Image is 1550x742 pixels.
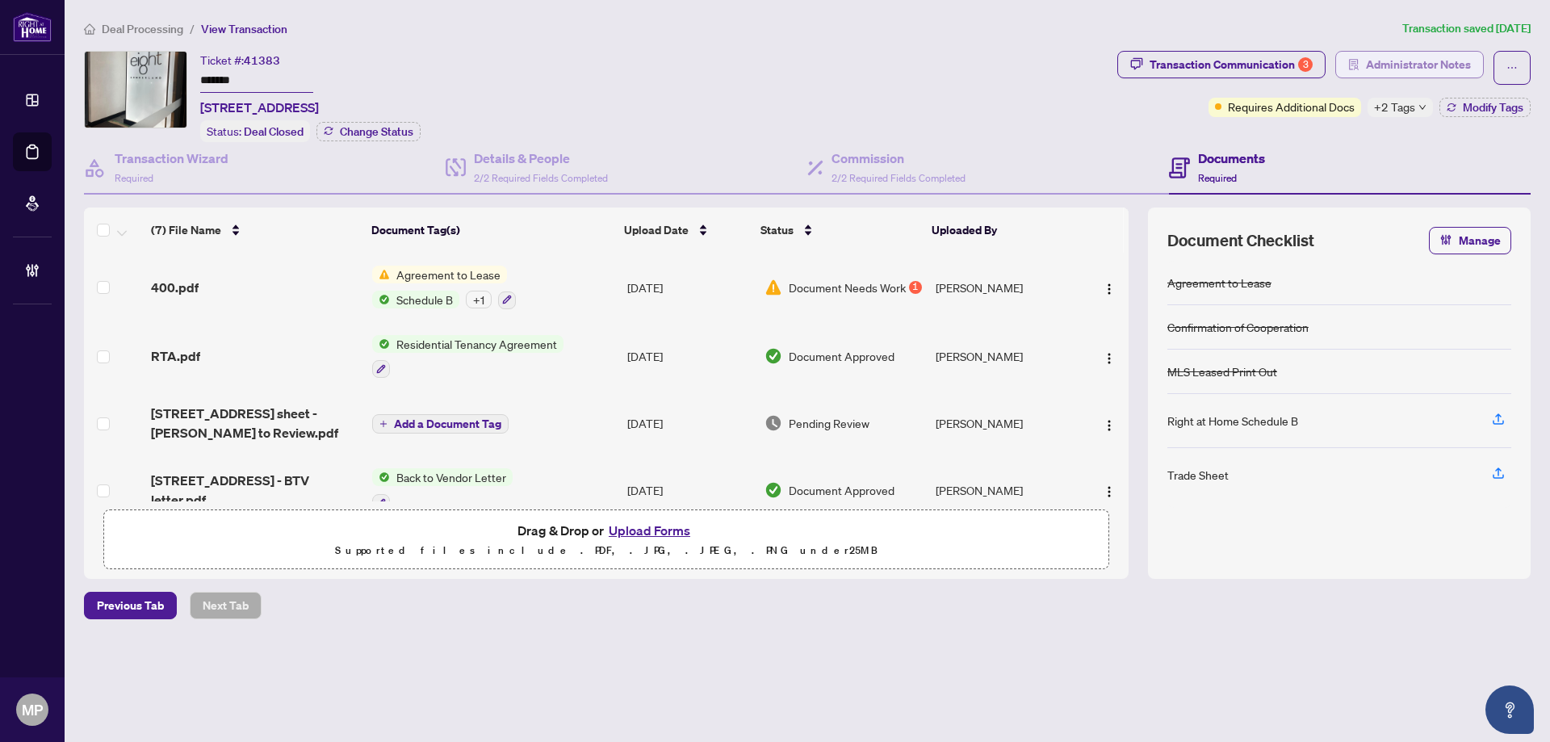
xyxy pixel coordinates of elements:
th: Status [754,208,924,253]
img: Logo [1103,352,1116,365]
span: Drag & Drop or [517,520,695,541]
div: 3 [1298,57,1313,72]
button: Upload Forms [604,520,695,541]
button: Transaction Communication3 [1117,51,1326,78]
h4: Commission [832,149,966,168]
img: logo [13,12,52,42]
img: Document Status [765,414,782,432]
div: 1 [909,281,922,294]
img: Logo [1103,283,1116,296]
button: Logo [1096,410,1122,436]
span: Document Approved [789,481,894,499]
button: Manage [1429,227,1511,254]
p: Supported files include .PDF, .JPG, .JPEG, .PNG under 25 MB [114,541,1099,560]
span: Document Checklist [1167,229,1314,252]
button: Modify Tags [1439,98,1531,117]
span: Document Approved [789,347,894,365]
span: Upload Date [624,221,689,239]
img: Document Status [765,279,782,296]
span: +2 Tags [1374,98,1415,116]
button: Change Status [316,122,421,141]
img: Status Icon [372,291,390,308]
span: Residential Tenancy Agreement [390,335,563,353]
span: 2/2 Required Fields Completed [474,172,608,184]
li: / [190,19,195,38]
h4: Details & People [474,149,608,168]
span: Add a Document Tag [394,418,501,430]
span: Pending Review [789,414,869,432]
td: [DATE] [621,253,758,322]
img: Status Icon [372,335,390,353]
button: Status IconBack to Vendor Letter [372,468,513,512]
span: 41383 [244,53,280,68]
img: Status Icon [372,266,390,283]
span: RTA.pdf [151,346,200,366]
img: Status Icon [372,468,390,486]
span: Document Needs Work [789,279,906,296]
img: IMG-C12222214_1.jpg [85,52,186,128]
span: ellipsis [1506,62,1518,73]
td: [PERSON_NAME] [929,322,1080,392]
td: [PERSON_NAME] [929,455,1080,525]
div: Transaction Communication [1150,52,1313,78]
span: View Transaction [201,22,287,36]
button: Logo [1096,477,1122,503]
h4: Documents [1198,149,1265,168]
td: [DATE] [621,322,758,392]
button: Previous Tab [84,592,177,619]
span: Status [760,221,794,239]
div: Agreement to Lease [1167,274,1271,291]
div: Trade Sheet [1167,466,1229,484]
span: solution [1348,59,1359,70]
div: + 1 [466,291,492,308]
span: Manage [1459,228,1501,254]
span: Deal Closed [244,124,304,139]
span: Deal Processing [102,22,183,36]
span: Change Status [340,126,413,137]
article: Transaction saved [DATE] [1402,19,1531,38]
div: Status: [200,120,310,142]
th: Document Tag(s) [365,208,618,253]
span: Administrator Notes [1366,52,1471,78]
span: (7) File Name [151,221,221,239]
span: down [1418,103,1426,111]
h4: Transaction Wizard [115,149,228,168]
button: Add a Document Tag [372,413,509,434]
div: Right at Home Schedule B [1167,412,1298,430]
span: Requires Additional Docs [1228,98,1355,115]
td: [DATE] [621,391,758,455]
span: [STREET_ADDRESS] sheet - [PERSON_NAME] to Review.pdf [151,404,360,442]
span: Drag & Drop orUpload FormsSupported files include .PDF, .JPG, .JPEG, .PNG under25MB [104,510,1108,570]
span: Previous Tab [97,593,164,618]
th: Uploaded By [925,208,1076,253]
img: Document Status [765,481,782,499]
span: Agreement to Lease [390,266,507,283]
div: Ticket #: [200,51,280,69]
img: Logo [1103,419,1116,432]
span: Required [1198,172,1237,184]
td: [DATE] [621,455,758,525]
button: Status IconAgreement to LeaseStatus IconSchedule B+1 [372,266,516,309]
td: [PERSON_NAME] [929,391,1080,455]
span: Back to Vendor Letter [390,468,513,486]
th: Upload Date [618,208,754,253]
button: Status IconResidential Tenancy Agreement [372,335,563,379]
span: [STREET_ADDRESS] - BTV letter.pdf [151,471,360,509]
div: MLS Leased Print Out [1167,363,1277,380]
span: Schedule B [390,291,459,308]
button: Open asap [1485,685,1534,734]
span: 2/2 Required Fields Completed [832,172,966,184]
div: Confirmation of Cooperation [1167,318,1309,336]
span: 400.pdf [151,278,199,297]
span: Modify Tags [1463,102,1523,113]
button: Next Tab [190,592,262,619]
img: Document Status [765,347,782,365]
button: Logo [1096,275,1122,300]
th: (7) File Name [145,208,366,253]
button: Logo [1096,343,1122,369]
span: [STREET_ADDRESS] [200,98,319,117]
td: [PERSON_NAME] [929,253,1080,322]
img: Logo [1103,485,1116,498]
button: Add a Document Tag [372,414,509,434]
span: plus [379,420,387,428]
